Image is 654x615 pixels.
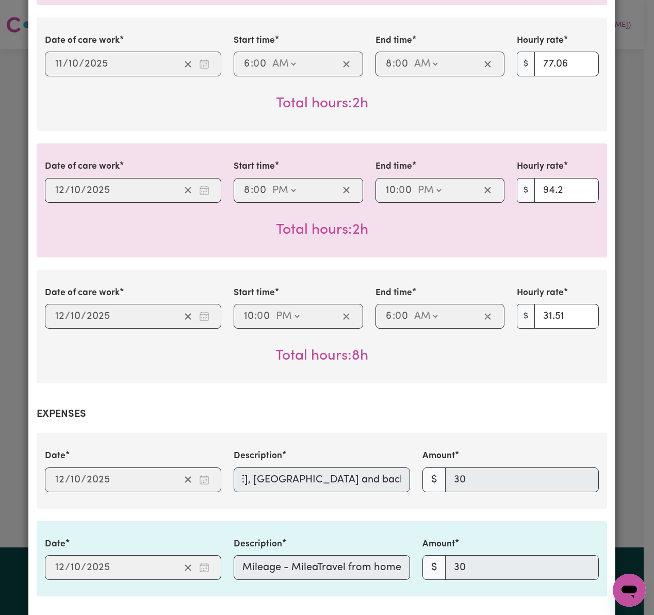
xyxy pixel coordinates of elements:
[55,560,65,575] input: --
[86,309,110,324] input: ----
[81,185,86,196] span: /
[422,555,446,580] span: $
[396,185,399,196] span: :
[375,34,412,47] label: End time
[276,96,368,111] span: Total hours worked: 2 hours
[65,185,70,196] span: /
[385,183,396,198] input: --
[396,309,409,324] input: --
[234,34,275,47] label: Start time
[243,309,254,324] input: --
[86,560,110,575] input: ----
[81,311,86,322] span: /
[257,309,271,324] input: --
[517,52,535,76] span: $
[243,56,251,72] input: --
[276,223,368,237] span: Total hours worked: 2 hours
[68,56,79,72] input: --
[385,56,393,72] input: --
[234,160,275,173] label: Start time
[45,34,120,47] label: Date of care work
[37,408,607,420] h2: Expenses
[395,59,401,69] span: 0
[45,538,66,551] label: Date
[422,467,446,492] span: $
[86,183,110,198] input: ----
[253,185,259,196] span: 0
[55,472,65,488] input: --
[180,183,196,198] button: Clear date
[70,472,81,488] input: --
[196,472,212,488] button: Enter the date of expense
[70,560,81,575] input: --
[55,183,65,198] input: --
[375,286,412,300] label: End time
[257,311,263,321] span: 0
[196,560,212,575] button: Enter the date of expense
[243,183,251,198] input: --
[254,311,257,322] span: :
[63,58,68,70] span: /
[45,449,66,463] label: Date
[45,286,120,300] label: Date of care work
[196,309,212,324] button: Enter the date of care work
[517,178,535,203] span: $
[65,474,70,485] span: /
[251,185,253,196] span: :
[399,183,413,198] input: --
[234,467,410,492] input: Mileage - Travel from home to St. Peter Chanel, Deerpark and back (30km), at a rate of $1 per kil...
[79,58,84,70] span: /
[422,538,455,551] label: Amount
[55,309,65,324] input: --
[55,56,63,72] input: --
[613,574,646,607] iframe: Button to launch messaging window
[385,309,393,324] input: --
[517,34,564,47] label: Hourly rate
[254,183,267,198] input: --
[70,183,81,198] input: --
[251,58,253,70] span: :
[196,56,212,72] button: Enter the date of care work
[180,309,196,324] button: Clear date
[81,474,86,485] span: /
[180,472,196,488] button: Clear date
[395,311,401,321] span: 0
[234,286,275,300] label: Start time
[422,449,455,463] label: Amount
[399,185,405,196] span: 0
[234,449,282,463] label: Description
[180,560,196,575] button: Clear date
[234,555,410,580] input: Mileage - MileaTravel from home to St. Peter Chanel, Deerpark and back (30km), at a rate of $1 pe...
[375,160,412,173] label: End time
[65,562,70,573] span: /
[45,160,120,173] label: Date of care work
[234,538,282,551] label: Description
[517,160,564,173] label: Hourly rate
[254,56,267,72] input: --
[196,183,212,198] button: Enter the date of care work
[81,562,86,573] span: /
[275,349,368,363] span: Total hours worked: 8 hours
[253,59,259,69] span: 0
[393,311,395,322] span: :
[180,56,196,72] button: Clear date
[393,58,395,70] span: :
[517,286,564,300] label: Hourly rate
[396,56,409,72] input: --
[86,472,110,488] input: ----
[70,309,81,324] input: --
[517,304,535,329] span: $
[65,311,70,322] span: /
[84,56,108,72] input: ----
